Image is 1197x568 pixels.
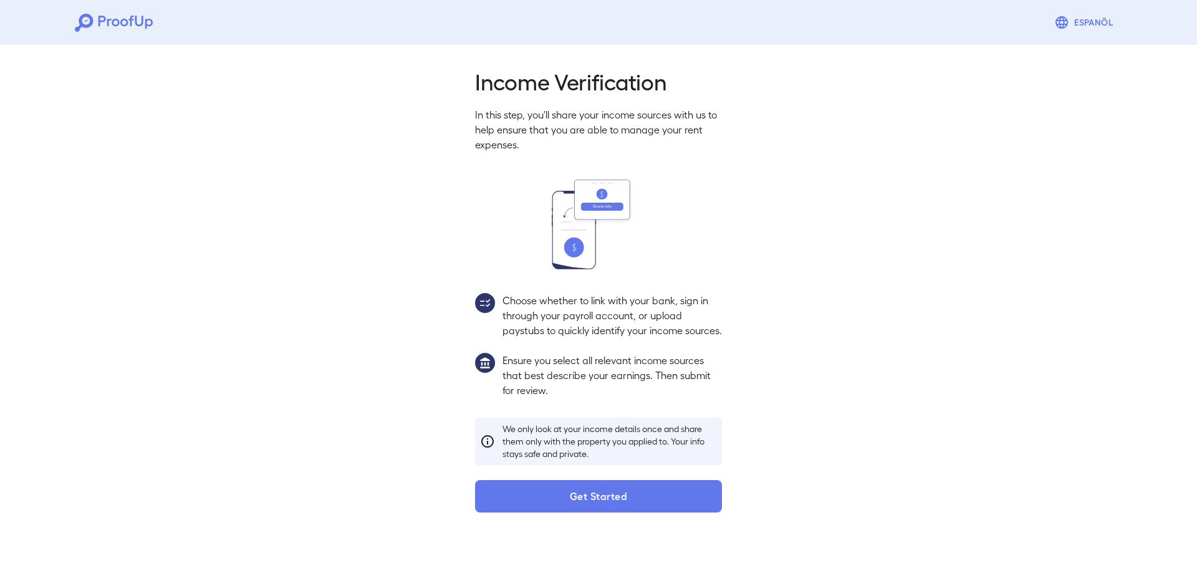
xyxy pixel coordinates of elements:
[1049,10,1122,35] button: Espanõl
[502,293,722,338] p: Choose whether to link with your bank, sign in through your payroll account, or upload paystubs t...
[475,67,722,95] h2: Income Verification
[502,423,717,460] p: We only look at your income details once and share them only with the property you applied to. Yo...
[475,107,722,152] p: In this step, you'll share your income sources with us to help ensure that you are able to manage...
[475,353,495,373] img: group1.svg
[475,293,495,313] img: group2.svg
[502,353,722,398] p: Ensure you select all relevant income sources that best describe your earnings. Then submit for r...
[475,480,722,513] button: Get Started
[552,180,645,269] img: transfer_money.svg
